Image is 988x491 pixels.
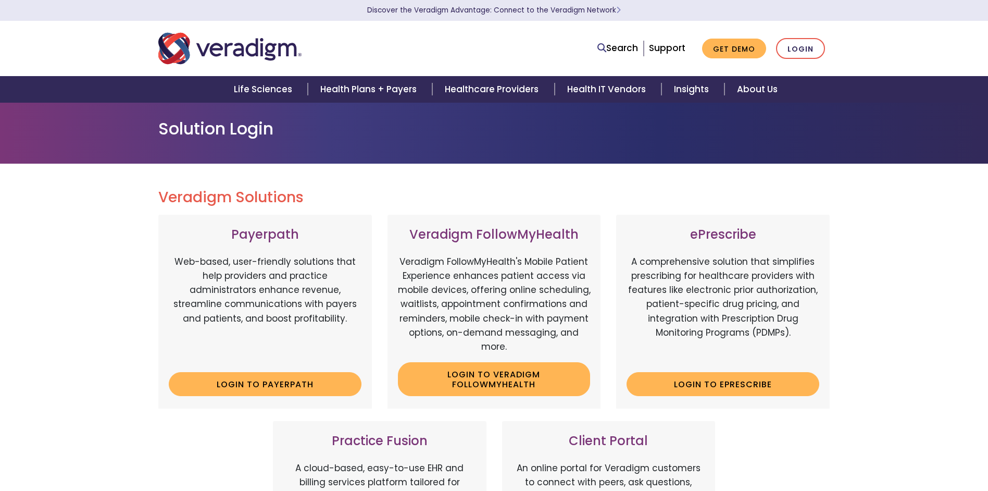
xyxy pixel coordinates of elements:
a: Login to Payerpath [169,372,361,396]
a: Discover the Veradigm Advantage: Connect to the Veradigm NetworkLearn More [367,5,621,15]
a: About Us [724,76,790,103]
p: Web-based, user-friendly solutions that help providers and practice administrators enhance revenu... [169,255,361,364]
a: Health Plans + Payers [308,76,432,103]
a: Login to Veradigm FollowMyHealth [398,362,591,396]
a: Support [649,42,685,54]
p: A comprehensive solution that simplifies prescribing for healthcare providers with features like ... [627,255,819,364]
span: Learn More [616,5,621,15]
h2: Veradigm Solutions [158,189,830,206]
a: Health IT Vendors [555,76,661,103]
a: Healthcare Providers [432,76,554,103]
a: Search [597,41,638,55]
h3: ePrescribe [627,227,819,242]
h1: Solution Login [158,119,830,139]
h3: Veradigm FollowMyHealth [398,227,591,242]
a: Insights [661,76,724,103]
img: Veradigm logo [158,31,302,66]
a: Login to ePrescribe [627,372,819,396]
a: Login [776,38,825,59]
a: Get Demo [702,39,766,59]
h3: Payerpath [169,227,361,242]
h3: Practice Fusion [283,434,476,449]
a: Life Sciences [221,76,308,103]
h3: Client Portal [512,434,705,449]
p: Veradigm FollowMyHealth's Mobile Patient Experience enhances patient access via mobile devices, o... [398,255,591,354]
